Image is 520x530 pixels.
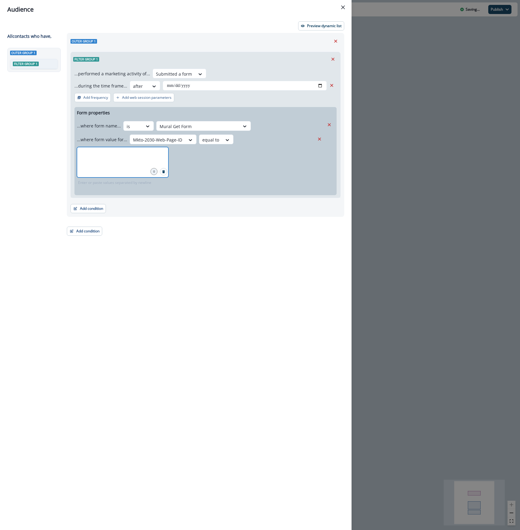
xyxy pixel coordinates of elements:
button: Remove [324,120,334,129]
p: Add frequency [83,95,108,100]
p: Add web session parameters [122,95,172,100]
button: Remove [331,37,341,46]
button: Add condition [70,204,106,213]
button: Add web session parameters [113,93,174,102]
button: Close [338,2,348,12]
div: Audience [7,5,344,14]
span: Filter group 1 [13,62,39,66]
span: Outer group 1 [70,39,97,44]
div: 0 [150,168,157,175]
button: Add frequency [74,93,111,102]
button: Preview dynamic list [298,21,344,30]
button: Add condition [67,227,102,236]
p: Enter or paste values separated by newline [77,180,153,185]
p: ...where form value for... [77,136,127,143]
p: ...where form name... [77,123,121,129]
button: Remove [315,134,324,144]
p: Form properties [77,109,110,116]
p: All contact s who have, [7,33,52,39]
span: Filter group 1 [73,57,99,62]
p: Preview dynamic list [307,24,341,28]
button: Search [160,168,167,175]
button: Remove [327,81,337,90]
span: Outer group 1 [10,51,37,55]
p: ...performed a marketing activity of... [74,70,150,77]
p: ...during the time frame... [74,83,127,89]
button: Remove [328,55,338,64]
